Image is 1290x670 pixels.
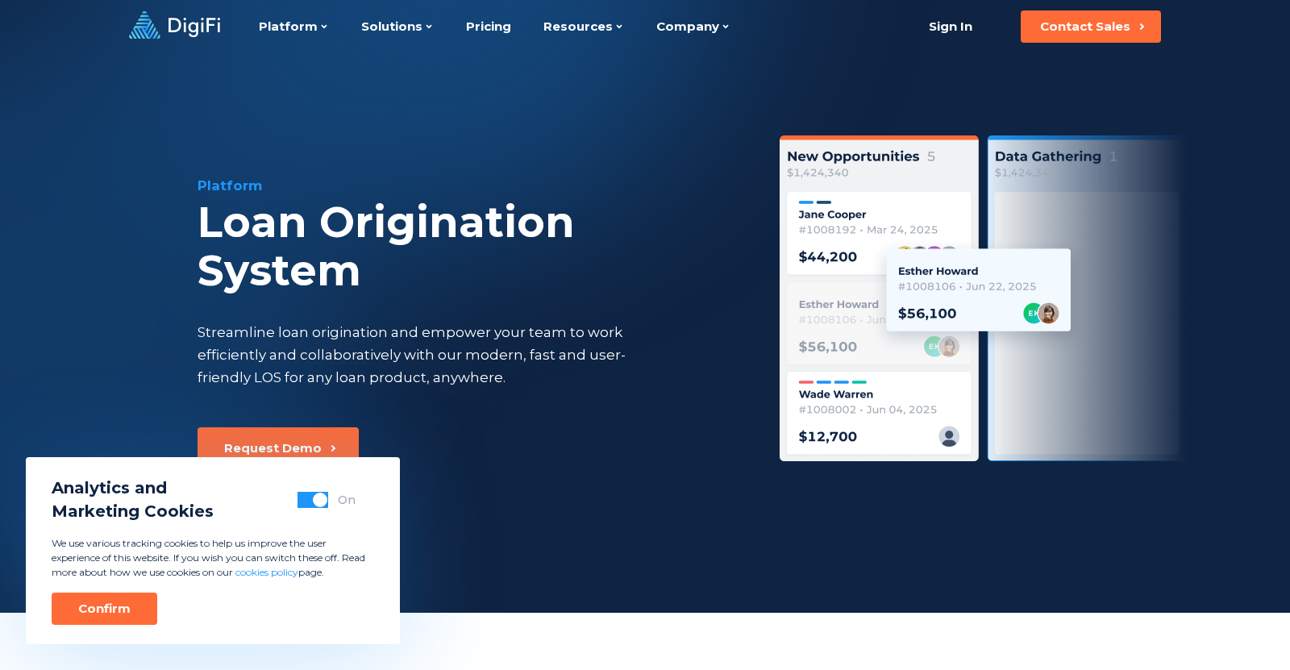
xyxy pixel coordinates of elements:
div: Platform [198,176,739,195]
span: Analytics and [52,476,214,500]
button: Request Demo [198,427,359,469]
button: Contact Sales [1021,10,1161,43]
a: cookies policy [235,566,298,578]
div: Loan Origination System [198,198,739,295]
a: Sign In [909,10,992,43]
p: We use various tracking cookies to help us improve the user experience of this website. If you wi... [52,536,374,580]
div: Contact Sales [1040,19,1130,35]
div: On [338,492,356,508]
span: Marketing Cookies [52,500,214,523]
button: Confirm [52,593,157,625]
div: Confirm [78,601,131,617]
div: Streamline loan origination and empower your team to work efficiently and collaboratively with ou... [198,321,655,389]
div: Request Demo [224,440,322,456]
